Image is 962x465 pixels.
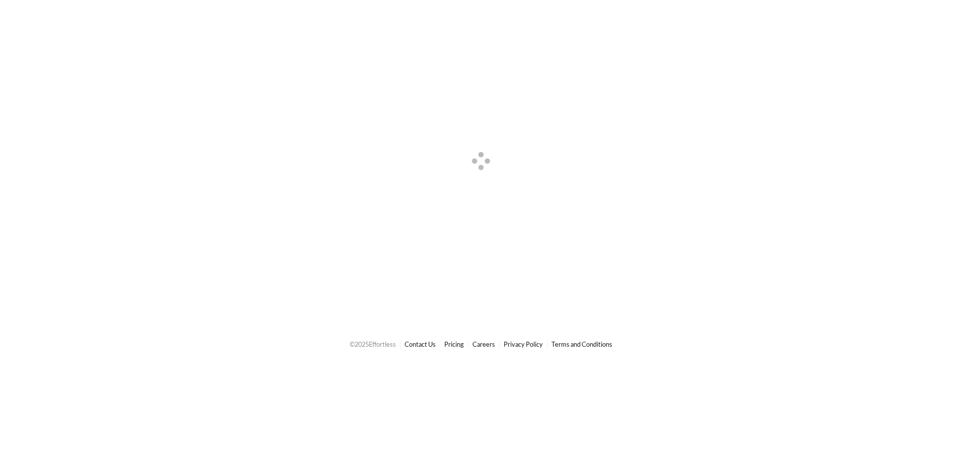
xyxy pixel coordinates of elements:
[504,340,543,348] a: Privacy Policy
[405,340,436,348] a: Contact Us
[350,340,396,348] span: © 2025 Effortless
[472,340,495,348] a: Careers
[551,340,612,348] a: Terms and Conditions
[444,340,464,348] a: Pricing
